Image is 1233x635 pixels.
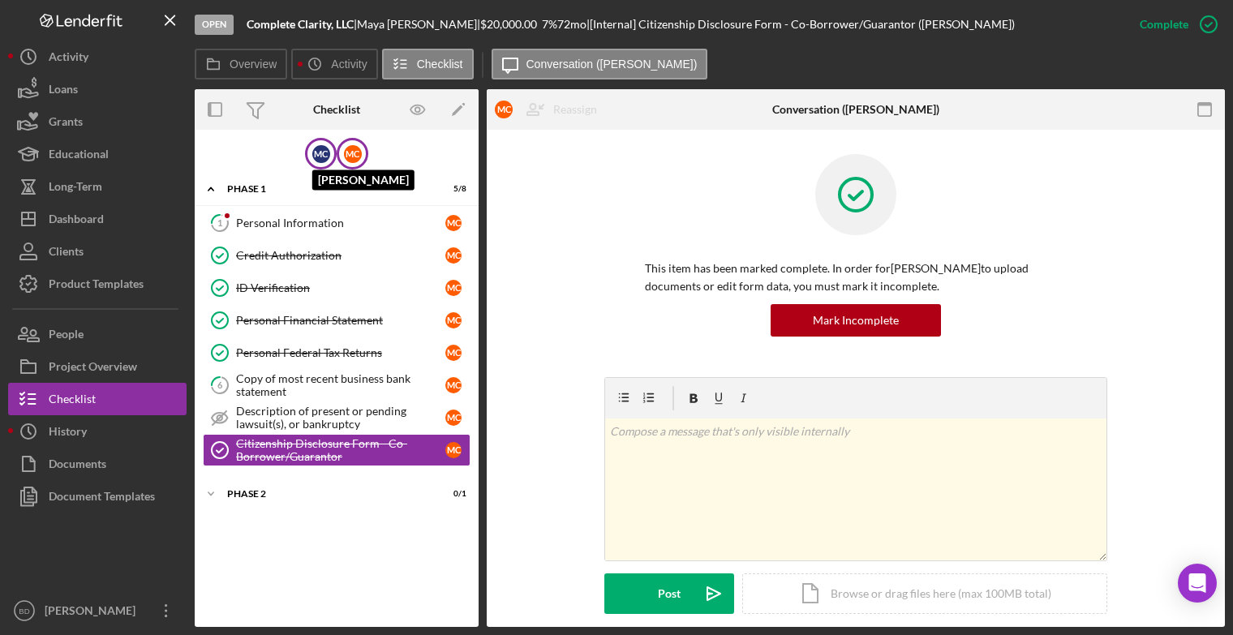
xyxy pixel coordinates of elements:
label: Checklist [417,58,463,71]
div: History [49,415,87,452]
a: 1Personal InformationMC [203,207,470,239]
div: M C [445,215,462,231]
tspan: 1 [217,217,222,228]
button: Educational [8,138,187,170]
div: Grants [49,105,83,142]
div: $20,000.00 [480,18,542,31]
button: Overview [195,49,287,79]
tspan: 6 [217,380,223,390]
div: Credit Authorization [236,249,445,262]
button: Document Templates [8,480,187,513]
button: Dashboard [8,203,187,235]
div: M C [445,442,462,458]
div: 72 mo [557,18,586,31]
a: Personal Federal Tax ReturnsMC [203,337,470,369]
div: Mark Incomplete [813,304,899,337]
div: Open Intercom Messenger [1178,564,1217,603]
div: Checklist [313,103,360,116]
text: BD [19,607,29,616]
div: Documents [49,448,106,484]
div: Long-Term [49,170,102,207]
div: Citizenship Disclosure Form - Co-Borrower/Guarantor [236,437,445,463]
button: Grants [8,105,187,138]
div: Clients [49,235,84,272]
div: Open [195,15,234,35]
div: Conversation ([PERSON_NAME]) [772,103,939,116]
div: | [247,18,357,31]
a: ID VerificationMC [203,272,470,304]
div: Maya [PERSON_NAME] | [357,18,480,31]
div: 5 / 8 [437,184,466,194]
div: M C [445,345,462,361]
button: Project Overview [8,350,187,383]
div: M C [344,145,362,163]
div: Reassign [553,93,597,126]
div: Complete [1140,8,1188,41]
button: Loans [8,73,187,105]
button: MCReassign [487,93,613,126]
label: Activity [331,58,367,71]
div: Document Templates [49,480,155,517]
button: Post [604,573,734,614]
a: Citizenship Disclosure Form - Co-Borrower/GuarantorMC [203,434,470,466]
button: Checklist [8,383,187,415]
div: Loans [49,73,78,109]
button: Activity [291,49,377,79]
div: Checklist [49,383,96,419]
button: History [8,415,187,448]
div: M C [445,247,462,264]
div: 0 / 1 [437,489,466,499]
p: This item has been marked complete. In order for [PERSON_NAME] to upload documents or edit form d... [645,260,1067,296]
div: M C [445,410,462,426]
div: M C [445,312,462,328]
a: Credit AuthorizationMC [203,239,470,272]
div: Phase 2 [227,489,426,499]
button: People [8,318,187,350]
div: | [Internal] Citizenship Disclosure Form - Co-Borrower/Guarantor ([PERSON_NAME]) [586,18,1015,31]
div: M C [445,280,462,296]
b: Complete Clarity, LLC [247,17,354,31]
div: Dashboard [49,203,104,239]
div: Personal Financial Statement [236,314,445,327]
div: Phase 1 [227,184,426,194]
a: Description of present or pending lawsuit(s), or bankruptcyMC [203,401,470,434]
div: Personal Information [236,217,445,230]
div: Personal Federal Tax Returns [236,346,445,359]
div: People [49,318,84,354]
div: Project Overview [49,350,137,387]
button: Long-Term [8,170,187,203]
label: Overview [230,58,277,71]
div: ID Verification [236,281,445,294]
div: Post [658,573,681,614]
div: Copy of most recent business bank statement [236,372,445,398]
button: Mark Incomplete [771,304,941,337]
a: Personal Financial StatementMC [203,304,470,337]
button: Checklist [382,49,474,79]
button: BD[PERSON_NAME] [8,594,187,627]
button: Product Templates [8,268,187,300]
div: M C [445,377,462,393]
div: Educational [49,138,109,174]
div: Description of present or pending lawsuit(s), or bankruptcy [236,405,445,431]
div: 7 % [542,18,557,31]
label: Conversation ([PERSON_NAME]) [526,58,698,71]
div: M C [312,145,330,163]
a: 6Copy of most recent business bank statementMC [203,369,470,401]
button: Activity [8,41,187,73]
a: Documents [8,448,187,480]
button: Conversation ([PERSON_NAME]) [492,49,708,79]
button: Clients [8,235,187,268]
div: Product Templates [49,268,144,304]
